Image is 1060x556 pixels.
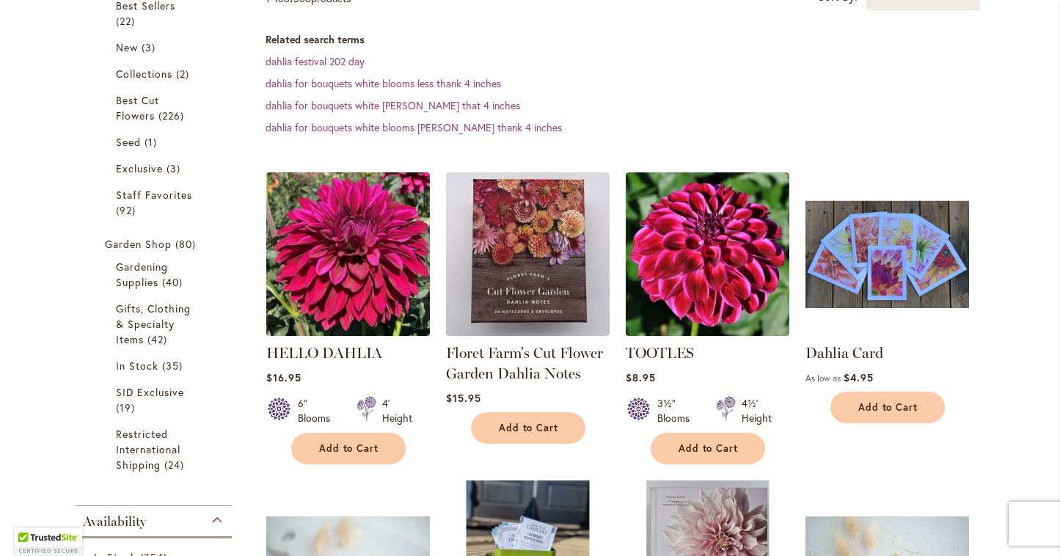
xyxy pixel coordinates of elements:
[116,66,196,81] a: Collections
[858,401,918,414] span: Add to Cart
[499,422,559,434] span: Add to Cart
[679,442,739,455] span: Add to Cart
[830,392,945,423] button: Add to Cart
[446,391,481,405] span: $15.95
[626,370,656,384] span: $8.95
[116,13,139,29] span: 22
[158,108,188,123] span: 226
[805,325,969,339] a: Group shot of Dahlia Cards
[382,396,412,425] div: 4' Height
[262,168,434,340] img: Hello Dahlia
[116,260,168,289] span: Gardening Supplies
[266,54,365,68] a: dahlia festival 202 day
[167,161,184,176] span: 3
[116,161,196,176] a: Exclusive
[266,344,382,362] a: HELLO DAHLIA
[175,236,200,252] span: 80
[116,400,139,415] span: 19
[162,274,186,290] span: 40
[626,325,789,339] a: Tootles
[266,120,562,134] a: dahlia for bouquets white blooms [PERSON_NAME] thank 4 inches
[266,32,1000,47] dt: Related search terms
[176,66,193,81] span: 2
[742,396,772,425] div: 4½' Height
[626,344,694,362] a: TOOTLES
[626,172,789,336] img: Tootles
[116,188,193,202] span: Staff Favorites
[805,172,969,336] img: Group shot of Dahlia Cards
[116,426,196,472] a: Restricted International Shipping
[116,67,173,81] span: Collections
[805,344,883,362] a: Dahlia Card
[266,325,430,339] a: Hello Dahlia
[266,98,520,112] a: dahlia for bouquets white [PERSON_NAME] that 4 inches
[116,259,196,290] a: Gardening Supplies
[116,40,196,55] a: New
[83,513,146,530] span: Availability
[291,433,406,464] button: Add to Cart
[446,344,603,382] a: Floret Farm's Cut Flower Garden Dahlia Notes
[116,358,196,373] a: In Stock
[446,325,610,339] a: Floret Farm's Cut Flower Garden Dahlia Notes - FRONT
[162,358,186,373] span: 35
[105,237,172,251] span: Garden Shop
[145,134,161,150] span: 1
[116,427,181,472] span: Restricted International Shipping
[105,236,207,252] a: Garden Shop
[657,396,698,425] div: 3½" Blooms
[319,442,379,455] span: Add to Cart
[116,384,196,415] a: SID Exclusive
[266,370,301,384] span: $16.95
[116,187,196,218] a: Staff Favorites
[471,412,585,444] button: Add to Cart
[116,93,159,122] span: Best Cut Flowers
[266,76,501,90] a: dahlia for bouquets white blooms less thank 4 inches
[116,92,196,123] a: Best Cut Flowers
[142,40,159,55] span: 3
[164,457,188,472] span: 24
[116,301,191,346] span: Gifts, Clothing & Specialty Items
[11,504,52,545] iframe: Launch Accessibility Center
[116,134,196,150] a: Seed
[116,161,163,175] span: Exclusive
[116,301,196,347] a: Gifts, Clothing &amp; Specialty Items
[844,370,874,384] span: $4.95
[116,40,138,54] span: New
[116,135,141,149] span: Seed
[805,373,841,384] span: As low as
[116,202,139,218] span: 92
[298,396,339,425] div: 6" Blooms
[651,433,765,464] button: Add to Cart
[446,172,610,336] img: Floret Farm's Cut Flower Garden Dahlia Notes - FRONT
[147,332,171,347] span: 42
[116,385,185,399] span: SID Exclusive
[116,359,158,373] span: In Stock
